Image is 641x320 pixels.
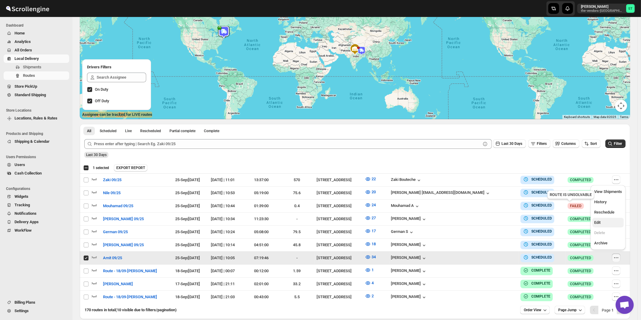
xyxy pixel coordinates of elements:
[99,292,161,302] button: Route - 18/09-[PERSON_NAME]
[391,203,420,209] button: Mouhamad A
[99,188,124,198] button: Nile 09/25
[6,23,69,28] span: Dashboard
[361,239,379,249] button: 18
[245,177,277,183] div: 13:37:00
[372,177,376,181] span: 22
[531,216,552,220] b: SCHEDULED
[391,268,427,274] button: [PERSON_NAME]
[169,129,195,133] span: Partial complete
[281,255,313,261] div: -
[391,177,422,183] button: Zaki Bouteche
[14,93,46,97] span: Standard Shipping
[372,268,374,272] span: 1
[85,308,177,312] span: 170 routes in total (10 visible due to filters/pagination)
[87,64,146,70] h2: Drivers Filters
[391,216,427,222] button: [PERSON_NAME]
[523,293,550,299] button: COMPLETE
[81,111,101,119] img: Google
[4,201,69,209] button: Tracking
[245,268,277,274] div: 00:12:00
[14,84,37,89] span: Store PickUp
[537,142,547,146] span: Filters
[14,139,50,144] span: Shipping & Calendar
[391,190,491,196] button: [PERSON_NAME] [EMAIL_ADDRESS][DOMAIN_NAME]
[14,203,30,207] span: Tracking
[501,142,522,146] span: Last 30 Days
[531,177,552,181] b: SCHEDULED
[372,190,376,194] span: 20
[4,161,69,169] button: Users
[4,226,69,235] button: WorkFlow
[97,73,146,82] input: Search Assignee
[581,4,624,9] p: [PERSON_NAME]
[361,291,377,301] button: 2
[4,298,69,307] button: Billing Plans
[570,178,591,182] span: COMPLETED
[317,190,361,196] div: [STREET_ADDRESS]
[99,214,147,224] button: [PERSON_NAME] 09/25
[602,308,614,312] span: Page
[103,268,157,274] span: Route - 18/09-[PERSON_NAME]
[23,73,35,78] span: Routes
[391,242,427,248] button: [PERSON_NAME]
[245,294,277,300] div: 00:43:00
[531,294,550,299] b: COMPLETE
[14,194,28,199] span: Widgets
[391,255,427,261] div: [PERSON_NAME]
[211,229,242,235] div: [DATE] | 10:24
[570,230,591,234] span: COMPLETED
[391,294,427,300] div: [PERSON_NAME]
[628,7,633,11] text: ST
[523,228,552,234] button: SCHEDULED
[626,4,635,13] span: Simcha Trieger
[99,227,131,237] button: German 09/25
[23,65,41,69] span: Shipments
[4,307,69,315] button: Settings
[211,216,242,222] div: [DATE] | 10:34
[577,4,635,13] button: User menu
[361,252,379,262] button: 34
[99,240,147,250] button: [PERSON_NAME] 09/25
[6,108,69,113] span: Store Locations
[361,200,379,210] button: 24
[617,306,625,314] button: Next
[175,178,200,182] span: 25-Sep | [DATE]
[317,255,361,261] div: [STREET_ADDRESS]
[14,56,39,61] span: Local Delivery
[245,255,277,261] div: 07:19:46
[103,242,144,248] span: [PERSON_NAME] 09/25
[317,229,361,235] div: [STREET_ADDRESS]
[372,294,374,298] span: 2
[103,203,133,209] span: Mouhamad 09/25
[103,177,121,183] span: Zaki 09/25
[211,294,242,300] div: [DATE] | 21:03
[4,63,69,71] button: Shipments
[531,229,552,233] b: SCHEDULED
[361,213,379,223] button: 27
[81,111,101,119] a: Open this area in Google Maps (opens a new window)
[594,200,607,204] span: History
[245,203,277,209] div: 01:39:00
[570,217,591,221] span: COMPLETED
[4,29,69,38] button: Home
[523,280,550,286] button: COMPLETE
[4,71,69,80] button: Routes
[570,256,591,260] span: COMPLETED
[391,229,414,235] div: German S
[87,129,91,133] span: All
[14,171,42,175] span: Cash Collection
[570,243,591,247] span: COMPLETED
[245,190,277,196] div: 05:19:00
[4,46,69,54] button: All Orders
[103,229,128,235] span: German 09/25
[523,215,552,221] button: SCHEDULED
[531,242,552,247] b: SCHEDULED
[361,187,379,197] button: 20
[211,242,242,248] div: [DATE] | 10:14
[14,116,57,120] span: Locations, Rules & Rates
[531,281,550,286] b: COMPLETE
